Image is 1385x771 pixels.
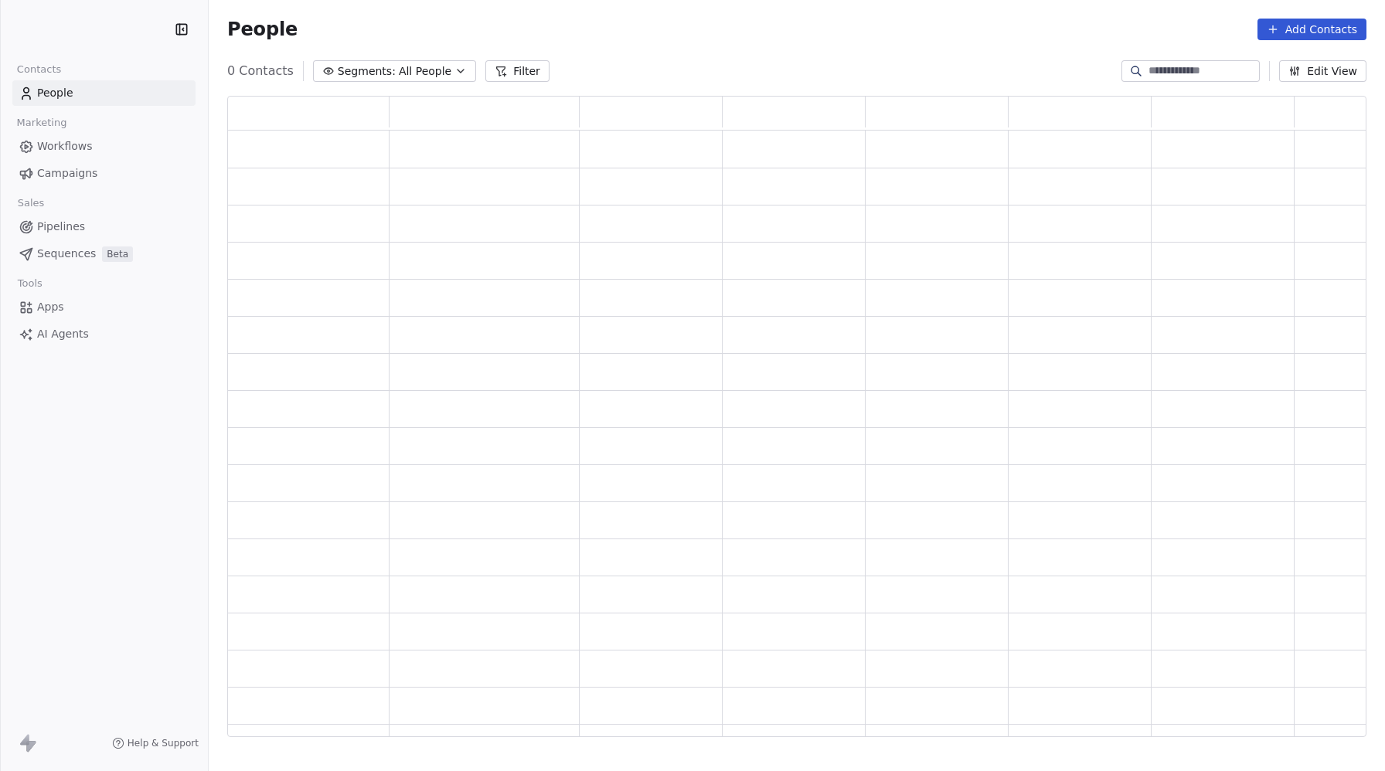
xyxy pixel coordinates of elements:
[37,246,96,262] span: Sequences
[338,63,396,80] span: Segments:
[12,241,196,267] a: SequencesBeta
[10,58,68,81] span: Contacts
[227,62,294,80] span: 0 Contacts
[12,134,196,159] a: Workflows
[112,737,199,749] a: Help & Support
[37,165,97,182] span: Campaigns
[12,80,196,106] a: People
[1257,19,1366,40] button: Add Contacts
[12,214,196,239] a: Pipelines
[227,18,298,41] span: People
[12,321,196,347] a: AI Agents
[128,737,199,749] span: Help & Support
[1279,60,1366,82] button: Edit View
[102,246,133,262] span: Beta
[12,161,196,186] a: Campaigns
[37,299,64,315] span: Apps
[485,60,550,82] button: Filter
[12,294,196,320] a: Apps
[37,138,93,155] span: Workflows
[11,272,49,295] span: Tools
[37,219,85,235] span: Pipelines
[11,192,51,215] span: Sales
[399,63,451,80] span: All People
[37,326,89,342] span: AI Agents
[10,111,73,134] span: Marketing
[37,85,73,101] span: People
